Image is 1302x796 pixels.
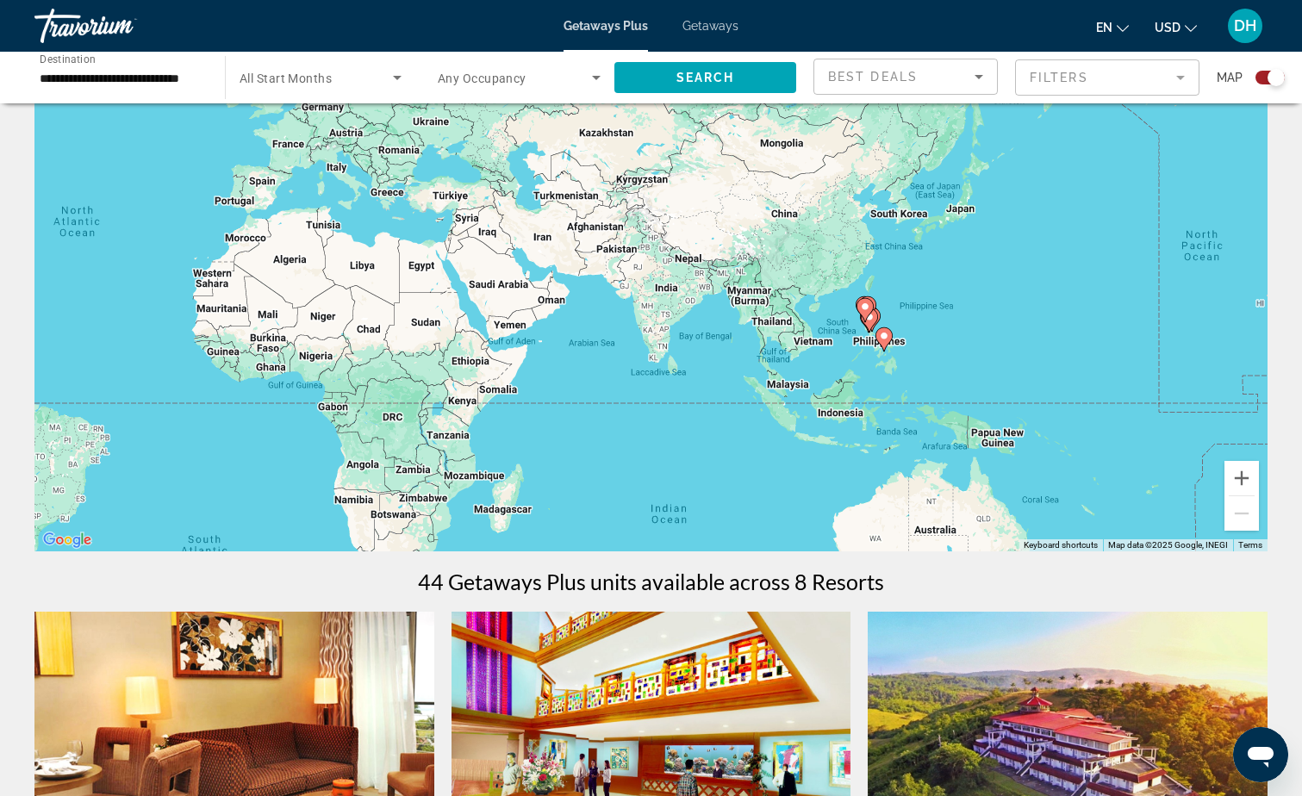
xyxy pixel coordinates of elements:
[1155,21,1181,34] span: USD
[39,529,96,551] img: Google
[39,529,96,551] a: Open this area in Google Maps (opens a new window)
[1238,540,1262,550] a: Terms (opens in new tab)
[614,62,796,93] button: Search
[40,53,96,65] span: Destination
[1096,15,1129,40] button: Change language
[564,19,648,33] a: Getaways Plus
[682,19,738,33] a: Getaways
[1224,461,1259,495] button: Zoom in
[1024,539,1098,551] button: Keyboard shortcuts
[1155,15,1197,40] button: Change currency
[1234,17,1256,34] span: DH
[1233,727,1288,782] iframe: Button to launch messaging window
[240,72,332,85] span: All Start Months
[1015,59,1199,96] button: Filter
[1224,496,1259,531] button: Zoom out
[1223,8,1268,44] button: User Menu
[1217,65,1243,90] span: Map
[438,72,526,85] span: Any Occupancy
[828,70,918,84] span: Best Deals
[418,569,884,594] h1: 44 Getaways Plus units available across 8 Resorts
[1096,21,1112,34] span: en
[1108,540,1228,550] span: Map data ©2025 Google, INEGI
[34,3,207,48] a: Travorium
[828,66,983,87] mat-select: Sort by
[676,71,735,84] span: Search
